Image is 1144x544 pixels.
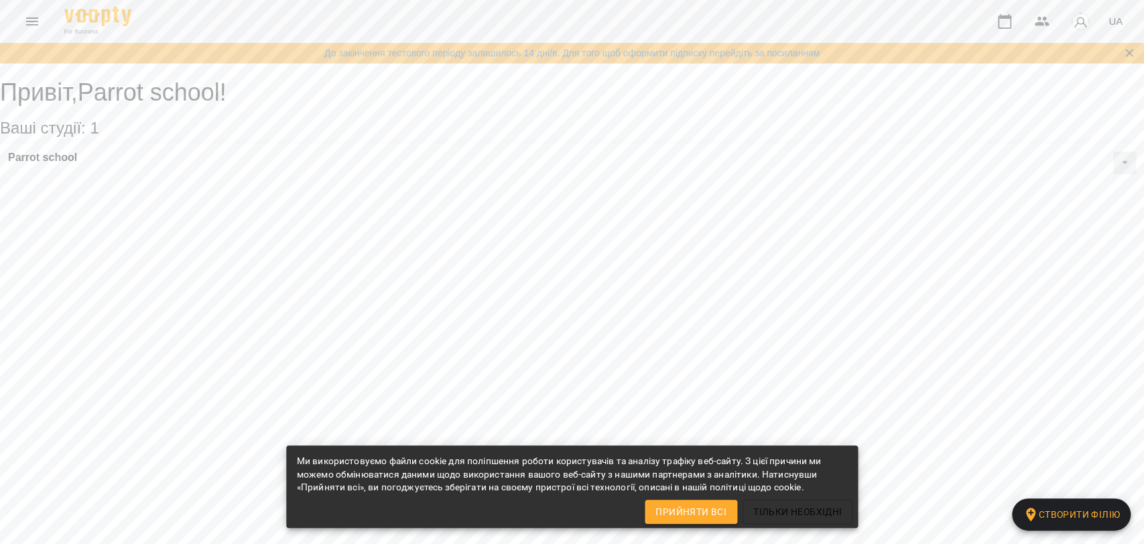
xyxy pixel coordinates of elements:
button: Закрити сповіщення [1120,44,1139,62]
a: До закінчення тестового періоду залишилось 14 дні/в. Для того щоб оформити підписку перейдіть за ... [324,46,820,60]
span: 1 [90,119,99,137]
a: Parrot school [8,152,77,164]
button: Menu [16,5,48,38]
img: avatar_s.png [1071,12,1090,31]
span: For Business [64,28,131,36]
span: UA [1108,14,1123,28]
img: Voopty Logo [64,7,131,26]
button: UA [1103,9,1128,34]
